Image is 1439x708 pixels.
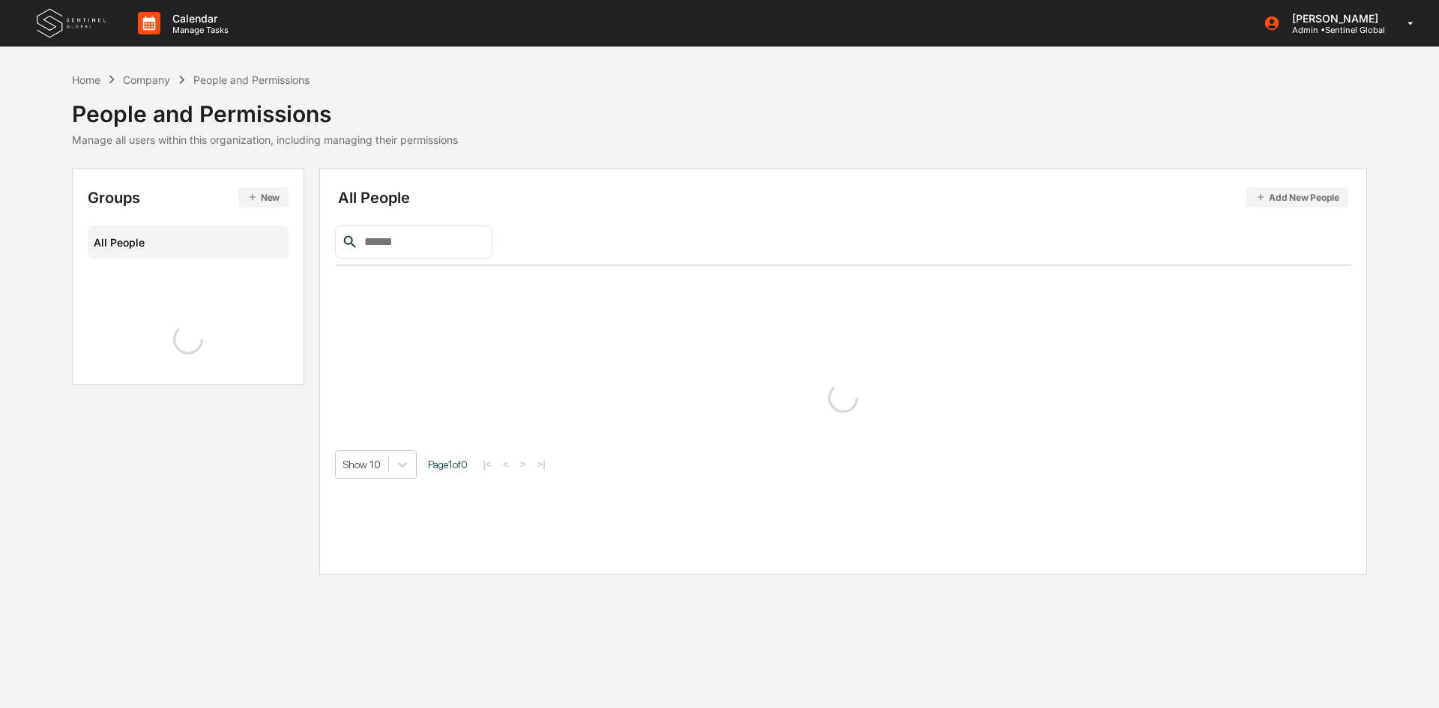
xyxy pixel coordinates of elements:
[94,230,283,255] div: All People
[498,458,513,471] button: <
[516,458,531,471] button: >
[193,73,310,86] div: People and Permissions
[1280,12,1386,25] p: [PERSON_NAME]
[338,187,1349,208] div: All People
[238,187,289,208] button: New
[160,25,236,35] p: Manage Tasks
[479,458,496,471] button: |<
[72,133,458,146] div: Manage all users within this organization, including managing their permissions
[36,7,108,39] img: logo
[428,459,468,471] span: Page 1 of 0
[123,73,170,86] div: Company
[1246,187,1348,208] button: Add New People
[1280,25,1386,35] p: Admin • Sentinel Global
[532,458,549,471] button: >|
[160,12,236,25] p: Calendar
[72,88,458,127] div: People and Permissions
[88,187,289,208] div: Groups
[72,73,100,86] div: Home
